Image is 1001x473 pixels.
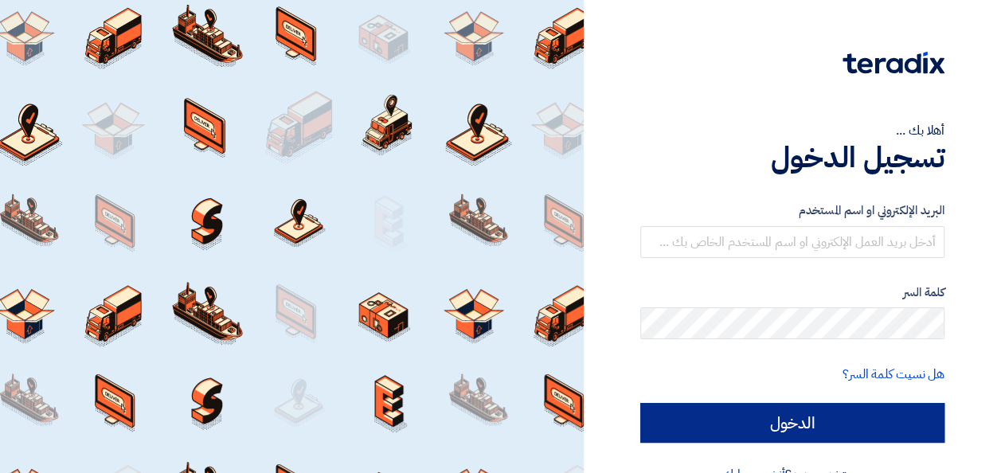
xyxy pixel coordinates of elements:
[640,121,944,140] div: أهلا بك ...
[843,365,944,384] a: هل نسيت كلمة السر؟
[640,403,944,443] input: الدخول
[843,52,944,74] img: Teradix logo
[640,283,944,302] label: كلمة السر
[640,140,944,175] h1: تسجيل الدخول
[640,201,944,220] label: البريد الإلكتروني او اسم المستخدم
[640,226,944,258] input: أدخل بريد العمل الإلكتروني او اسم المستخدم الخاص بك ...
